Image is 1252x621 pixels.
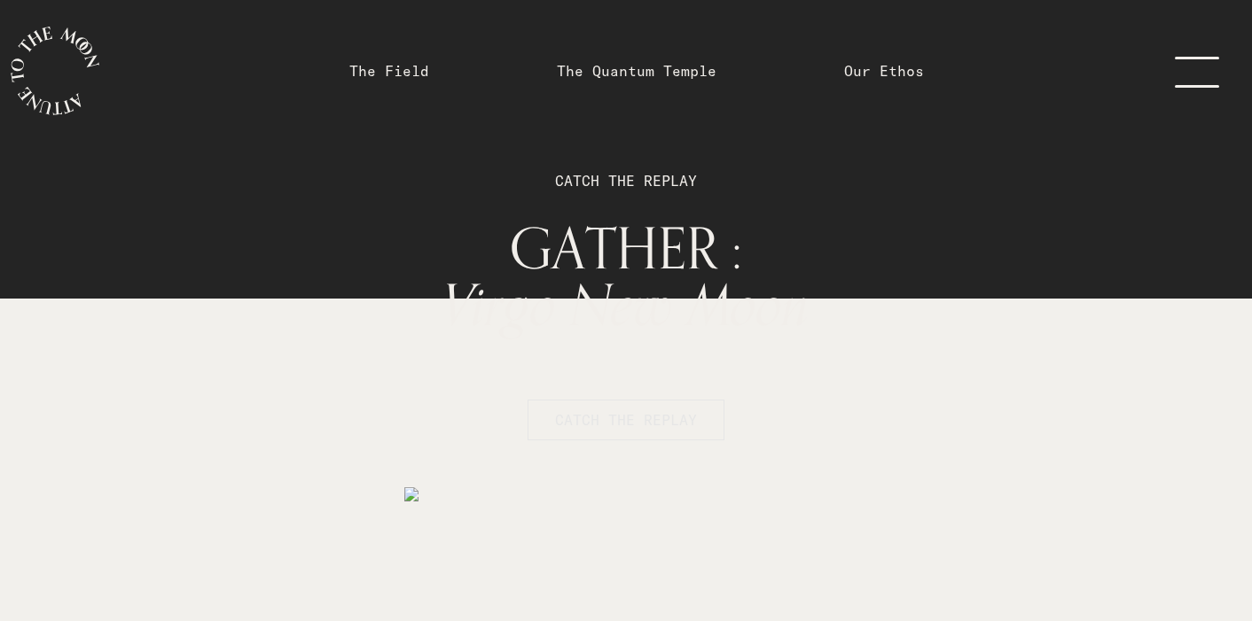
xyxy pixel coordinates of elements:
[844,60,924,82] a: Our Ethos
[191,220,1062,336] h1: GATHER :
[555,409,697,431] span: CATCH THE REPLAY
[557,60,716,82] a: The Quantum Temple
[442,260,810,353] span: Virgo New Moon
[404,487,419,501] img: medias%2F5nJ7g2WCQ9gNqMTpMDvV
[528,400,724,440] button: CATCH THE REPLAY
[349,60,429,82] a: The Field
[191,142,1062,220] p: CATCH THE REPLAY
